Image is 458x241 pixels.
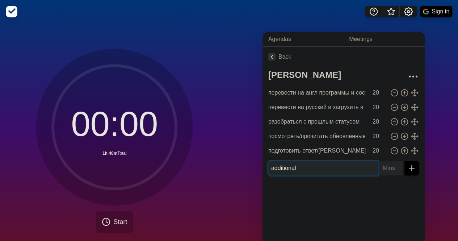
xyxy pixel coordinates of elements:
[265,86,368,100] input: Name
[113,217,127,227] span: Start
[380,161,403,175] input: Mins
[262,32,343,47] a: Agendas
[370,144,387,158] input: Mins
[406,69,420,84] button: More
[265,100,368,115] input: Name
[370,115,387,129] input: Mins
[265,144,368,158] input: Name
[420,6,452,17] button: Sign in
[370,129,387,144] input: Mins
[265,129,368,144] input: Name
[268,161,378,175] input: Name
[370,100,387,115] input: Mins
[370,86,387,100] input: Mins
[382,6,400,17] button: What’s new
[400,6,417,17] button: Settings
[262,47,425,67] a: Back
[423,9,429,14] img: google logo
[265,115,368,129] input: Name
[96,211,133,233] button: Start
[365,6,382,17] button: Help
[343,32,425,47] a: Meetings
[6,6,17,17] img: timeblocks logo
